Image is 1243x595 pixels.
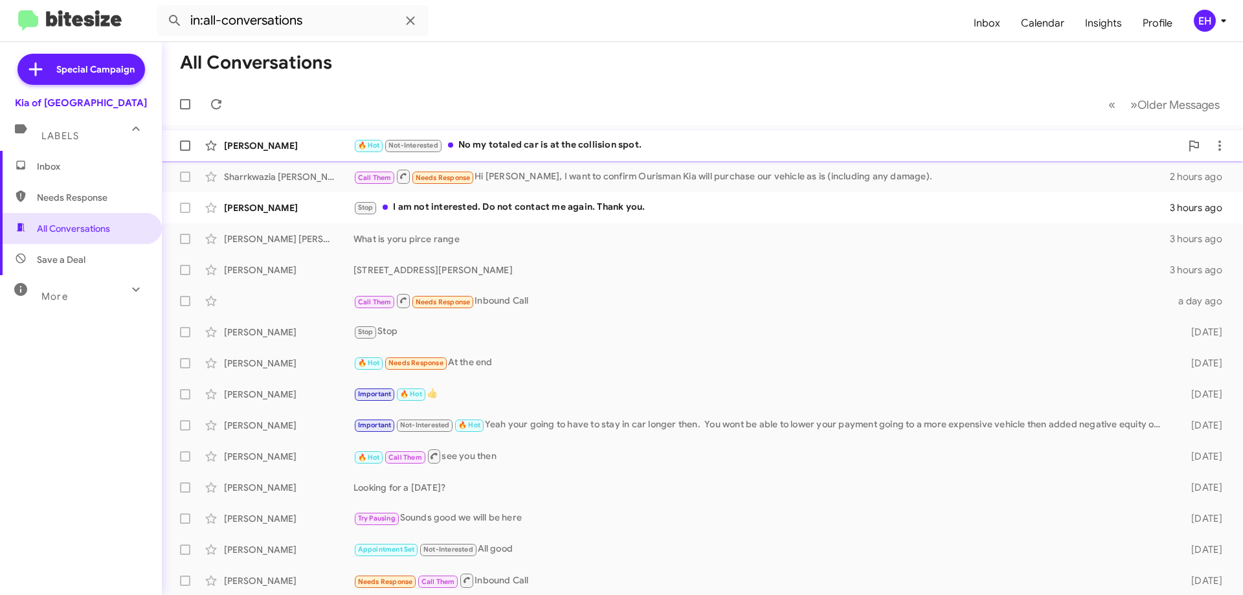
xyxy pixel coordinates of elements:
[17,54,145,85] a: Special Campaign
[353,448,1170,464] div: see you then
[1101,91,1227,118] nav: Page navigation example
[15,96,147,109] div: Kia of [GEOGRAPHIC_DATA]
[41,130,79,142] span: Labels
[358,453,380,462] span: 🔥 Hot
[1170,357,1233,370] div: [DATE]
[423,545,473,554] span: Not-Interested
[353,264,1170,276] div: [STREET_ADDRESS][PERSON_NAME]
[1123,91,1227,118] button: Next
[1170,543,1233,556] div: [DATE]
[224,170,353,183] div: Sharrkwazia [PERSON_NAME]
[224,232,353,245] div: [PERSON_NAME] [PERSON_NAME]
[41,291,68,302] span: More
[1170,232,1233,245] div: 3 hours ago
[224,450,353,463] div: [PERSON_NAME]
[1011,5,1075,42] a: Calendar
[1108,96,1115,113] span: «
[358,578,413,586] span: Needs Response
[1194,10,1216,32] div: EH
[37,160,147,173] span: Inbox
[353,138,1181,153] div: No my totaled car is at the collision spot.
[1170,419,1233,432] div: [DATE]
[224,543,353,556] div: [PERSON_NAME]
[224,139,353,152] div: [PERSON_NAME]
[1101,91,1123,118] button: Previous
[37,222,110,235] span: All Conversations
[1170,326,1233,339] div: [DATE]
[353,168,1170,185] div: Hi [PERSON_NAME], I want to confirm Ourisman Kia will purchase our vehicle as is (including any d...
[1170,450,1233,463] div: [DATE]
[180,52,332,73] h1: All Conversations
[224,574,353,587] div: [PERSON_NAME]
[1132,5,1183,42] a: Profile
[1137,98,1220,112] span: Older Messages
[388,141,438,150] span: Not-Interested
[1183,10,1229,32] button: EH
[358,328,374,336] span: Stop
[224,481,353,494] div: [PERSON_NAME]
[458,421,480,429] span: 🔥 Hot
[358,298,392,306] span: Call Them
[56,63,135,76] span: Special Campaign
[37,191,147,204] span: Needs Response
[358,390,392,398] span: Important
[1170,481,1233,494] div: [DATE]
[421,578,455,586] span: Call Them
[224,201,353,214] div: [PERSON_NAME]
[224,388,353,401] div: [PERSON_NAME]
[353,355,1170,370] div: At the end
[358,141,380,150] span: 🔥 Hot
[1170,201,1233,214] div: 3 hours ago
[388,453,422,462] span: Call Them
[400,421,450,429] span: Not-Interested
[353,324,1170,339] div: Stop
[963,5,1011,42] a: Inbox
[416,174,471,182] span: Needs Response
[224,512,353,525] div: [PERSON_NAME]
[353,542,1170,557] div: All good
[224,326,353,339] div: [PERSON_NAME]
[1170,388,1233,401] div: [DATE]
[358,359,380,367] span: 🔥 Hot
[388,359,443,367] span: Needs Response
[224,264,353,276] div: [PERSON_NAME]
[224,419,353,432] div: [PERSON_NAME]
[1170,512,1233,525] div: [DATE]
[353,293,1170,309] div: Inbound Call
[353,572,1170,589] div: Inbound Call
[224,357,353,370] div: [PERSON_NAME]
[416,298,471,306] span: Needs Response
[353,481,1170,494] div: Looking for a [DATE]?
[1170,170,1233,183] div: 2 hours ago
[358,514,396,522] span: Try Pausing
[353,200,1170,215] div: I am not interested. Do not contact me again. Thank you.
[353,232,1170,245] div: What is yoru pirce range
[1170,574,1233,587] div: [DATE]
[353,511,1170,526] div: Sounds good we will be here
[353,418,1170,432] div: Yeah your going to have to stay in car longer then. You wont be able to lower your payment going ...
[1170,264,1233,276] div: 3 hours ago
[358,421,392,429] span: Important
[1075,5,1132,42] a: Insights
[37,253,85,266] span: Save a Deal
[358,203,374,212] span: Stop
[1130,96,1137,113] span: »
[353,387,1170,401] div: 👍
[358,545,415,554] span: Appointment Set
[157,5,429,36] input: Search
[1170,295,1233,308] div: a day ago
[400,390,422,398] span: 🔥 Hot
[358,174,392,182] span: Call Them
